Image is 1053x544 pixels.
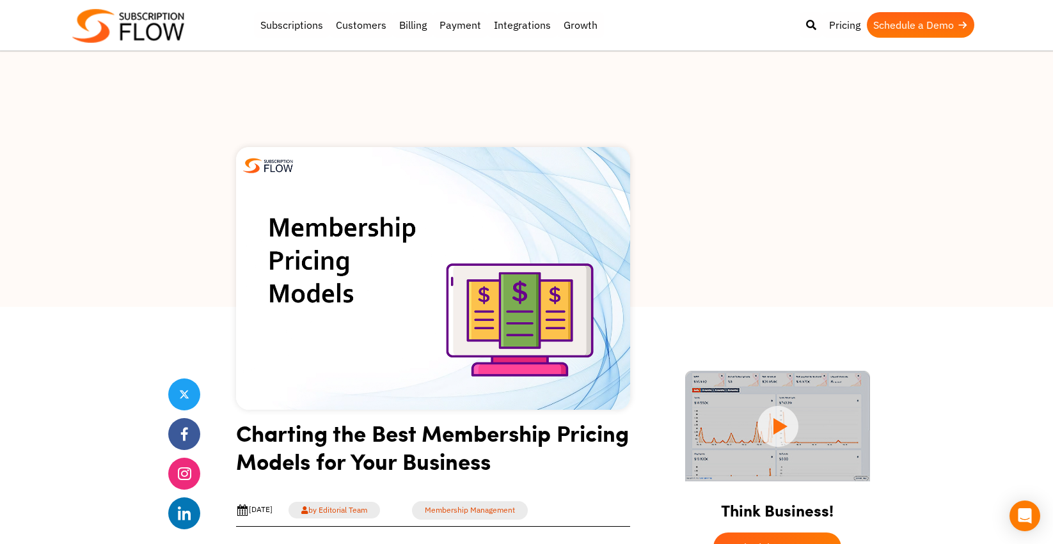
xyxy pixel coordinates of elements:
div: Open Intercom Messenger [1009,501,1040,531]
a: Growth [557,12,604,38]
a: Subscriptions [254,12,329,38]
a: Pricing [823,12,867,38]
a: Customers [329,12,393,38]
a: by Editorial Team [289,502,380,518]
h2: Think Business! [670,485,885,526]
h1: Charting the Best Membership Pricing Models for Your Business [236,419,630,485]
img: Membership pricing models [236,147,630,410]
img: Subscriptionflow [72,9,184,43]
div: [DATE] [236,504,273,517]
a: Billing [393,12,433,38]
img: intro video [685,371,870,481]
a: Schedule a Demo [867,12,974,38]
a: Integrations [487,12,557,38]
a: Payment [433,12,487,38]
a: Membership Management [412,501,528,520]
